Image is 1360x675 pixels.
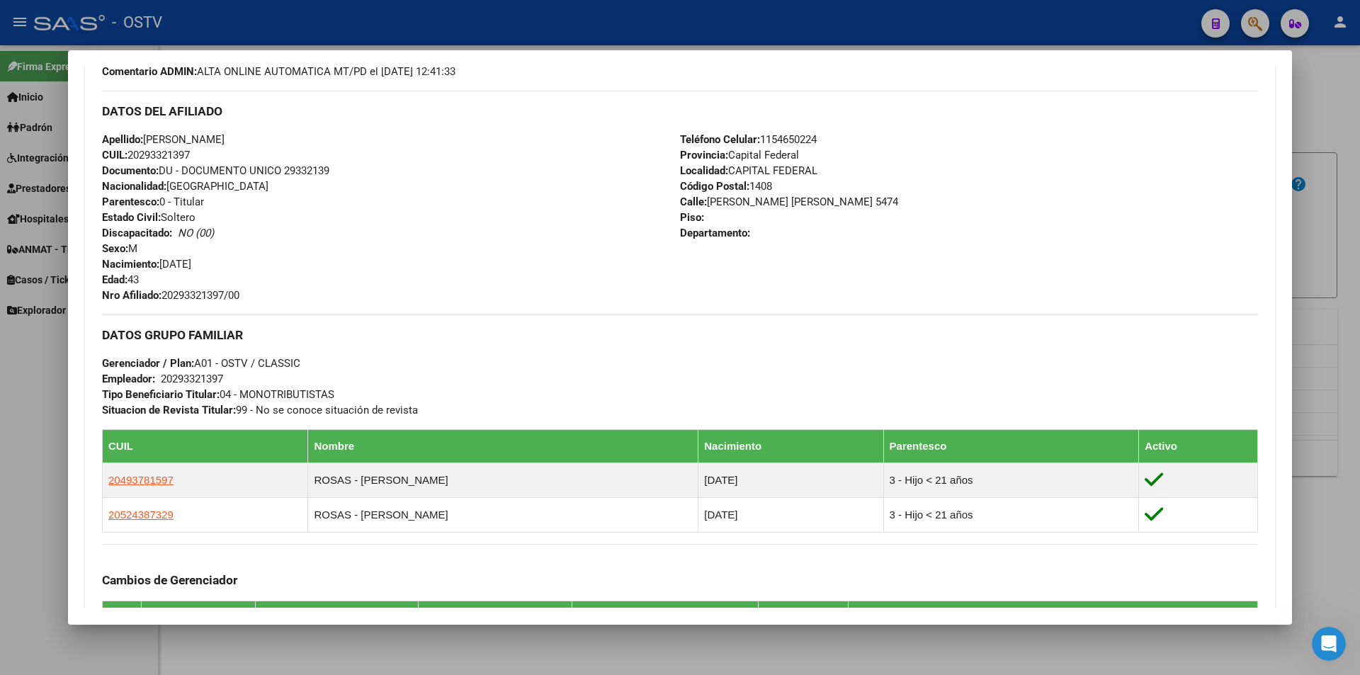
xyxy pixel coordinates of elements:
span: [GEOGRAPHIC_DATA] [102,180,268,193]
th: Motivo [572,601,758,634]
td: ROSAS - [PERSON_NAME] [308,463,698,497]
span: 99 - No se conoce situación de revista [102,404,418,416]
strong: Nacionalidad: [102,180,166,193]
span: M [102,242,137,255]
strong: Parentesco: [102,195,159,208]
div: 20293321397 [161,371,223,387]
th: Activo [1139,429,1258,463]
td: ROSAS - [PERSON_NAME] [308,497,698,532]
i: NO (00) [178,227,214,239]
strong: Empleador: [102,373,155,385]
span: 43 [102,273,139,286]
strong: Código Postal: [680,180,749,193]
strong: Calle: [680,195,707,208]
h3: Cambios de Gerenciador [102,572,1258,588]
strong: Localidad: [680,164,728,177]
span: 20524387329 [108,509,174,521]
span: A01 - OSTV / CLASSIC [102,357,300,370]
strong: Tipo Beneficiario Titular: [102,388,220,401]
td: 3 - Hijo < 21 años [883,497,1139,532]
span: 20293321397 [102,149,190,161]
span: CAPITAL FEDERAL [680,164,817,177]
strong: Estado Civil: [102,211,161,224]
th: CUIL [103,429,308,463]
h3: DATOS DEL AFILIADO [102,103,1258,119]
strong: CUIL: [102,149,127,161]
strong: Departamento: [680,227,750,239]
td: [DATE] [698,497,883,532]
th: Gerenciador / Plan Anterior [255,601,418,634]
td: 3 - Hijo < 21 años [883,463,1139,497]
span: 1408 [680,180,772,193]
th: Fecha Movimiento [141,601,255,634]
span: 0 - Titular [102,195,204,208]
span: 1154650224 [680,133,817,146]
th: Parentesco [883,429,1139,463]
span: [PERSON_NAME] [PERSON_NAME] 5474 [680,195,898,208]
th: Id [103,601,142,634]
strong: Provincia: [680,149,728,161]
th: Nacimiento [698,429,883,463]
strong: Piso: [680,211,704,224]
strong: Documento: [102,164,159,177]
span: [DATE] [102,258,191,271]
strong: Situacion de Revista Titular: [102,404,236,416]
h3: DATOS GRUPO FAMILIAR [102,327,1258,343]
strong: Apellido: [102,133,143,146]
td: [DATE] [698,463,883,497]
strong: Teléfono Celular: [680,133,760,146]
strong: Sexo: [102,242,128,255]
span: ALTA ONLINE AUTOMATICA MT/PD el [DATE] 12:41:33 [102,64,455,79]
th: Nombre [308,429,698,463]
span: Capital Federal [680,149,799,161]
span: 20293321397/00 [102,289,239,302]
iframe: Intercom live chat [1312,627,1346,661]
strong: Nro Afiliado: [102,289,161,302]
strong: Comentario ADMIN: [102,65,197,78]
strong: Edad: [102,273,127,286]
span: DU - DOCUMENTO UNICO 29332139 [102,164,329,177]
th: Fecha Creado [759,601,848,634]
span: Soltero [102,211,195,224]
th: Gerenciador / Plan Nuevo [418,601,572,634]
strong: Discapacitado: [102,227,172,239]
span: 04 - MONOTRIBUTISTAS [102,388,334,401]
span: 20493781597 [108,474,174,486]
strong: Nacimiento: [102,258,159,271]
span: [PERSON_NAME] [102,133,225,146]
th: Creado Por [848,601,1257,634]
strong: Gerenciador / Plan: [102,357,194,370]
